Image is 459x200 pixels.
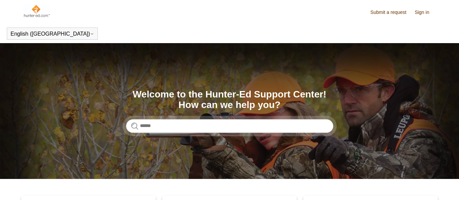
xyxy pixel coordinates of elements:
h1: Welcome to the Hunter-Ed Support Center! How can we help you? [126,89,333,110]
a: Sign in [415,9,436,16]
button: English ([GEOGRAPHIC_DATA]) [11,31,94,37]
img: Hunter-Ed Help Center home page [23,4,51,18]
a: Submit a request [370,9,413,16]
input: Search [126,119,333,133]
